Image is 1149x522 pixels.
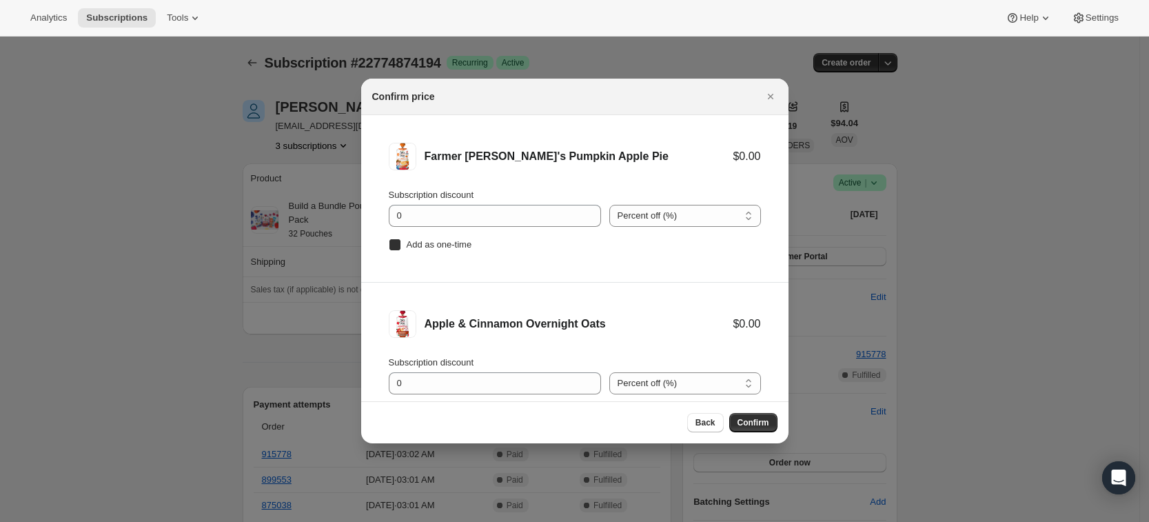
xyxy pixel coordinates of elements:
span: Settings [1086,12,1119,23]
button: Settings [1064,8,1127,28]
span: Subscriptions [86,12,148,23]
img: Farmer Jen's Pumpkin Apple Pie [389,143,416,170]
span: Subscription discount [389,190,474,200]
div: $0.00 [733,317,760,331]
span: Analytics [30,12,67,23]
button: Subscriptions [78,8,156,28]
img: Apple & Cinnamon Overnight Oats [389,310,416,338]
button: Close [761,87,780,106]
span: Subscription discount [389,357,474,368]
div: $0.00 [733,150,760,163]
h2: Confirm price [372,90,435,103]
div: Apple & Cinnamon Overnight Oats [425,317,733,331]
button: Tools [159,8,210,28]
span: Tools [167,12,188,23]
button: Analytics [22,8,75,28]
span: Help [1019,12,1038,23]
span: Add as one-time [407,239,472,250]
span: Confirm [738,417,769,428]
button: Back [687,413,724,432]
div: Farmer [PERSON_NAME]'s Pumpkin Apple Pie [425,150,733,163]
div: Open Intercom Messenger [1102,461,1135,494]
button: Confirm [729,413,777,432]
button: Help [997,8,1060,28]
span: Back [695,417,715,428]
